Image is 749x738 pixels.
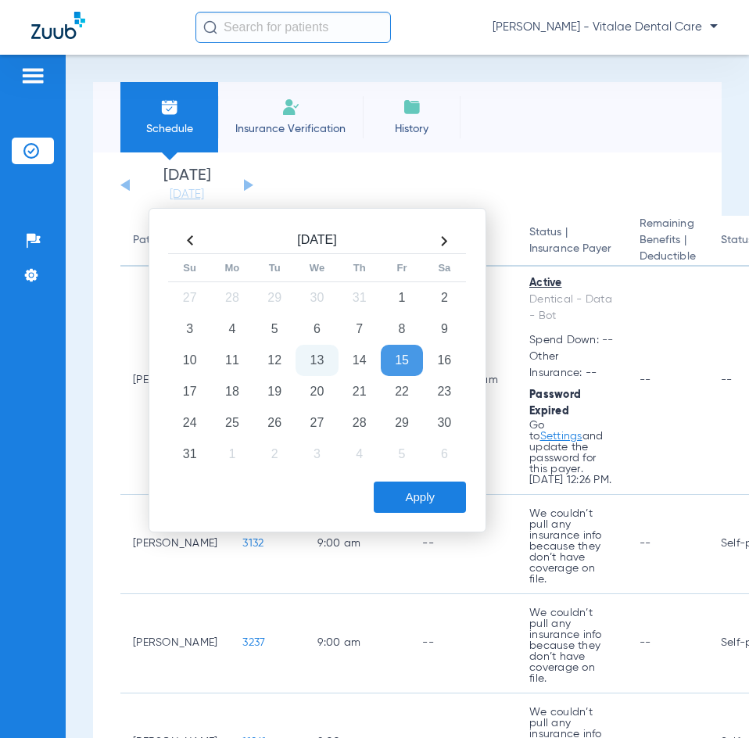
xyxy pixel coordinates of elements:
[640,249,696,265] span: Deductible
[281,98,300,116] img: Manual Insurance Verification
[640,374,651,385] span: --
[374,482,466,513] button: Apply
[211,228,423,254] th: [DATE]
[242,637,265,648] span: 3237
[203,20,217,34] img: Search Icon
[529,292,615,324] div: Dentical - Data - Bot
[140,168,234,202] li: [DATE]
[410,495,517,594] td: --
[230,121,351,137] span: Insurance Verification
[640,637,651,648] span: --
[529,508,615,585] p: We couldn’t pull any insurance info because they don’t have coverage on file.
[305,594,410,693] td: 9:00 AM
[529,420,615,485] p: Go to and update the password for this payer. [DATE] 12:26 PM.
[133,232,217,249] div: Patient Name
[540,431,582,442] a: Settings
[529,389,581,417] span: Password Expired
[133,232,202,249] div: Patient Name
[410,594,517,693] td: --
[374,121,449,137] span: History
[242,538,263,549] span: 3132
[627,216,708,267] th: Remaining Benefits |
[140,187,234,202] a: [DATE]
[493,20,718,35] span: [PERSON_NAME] - Vitalae Dental Care
[20,66,45,85] img: hamburger-icon
[529,275,615,292] div: Active
[671,663,749,738] iframe: Chat Widget
[529,241,615,257] span: Insurance Payer
[529,607,615,684] p: We couldn’t pull any insurance info because they don’t have coverage on file.
[31,12,85,39] img: Zuub Logo
[120,594,230,693] td: [PERSON_NAME]
[305,495,410,594] td: 9:00 AM
[529,349,615,382] span: Other Insurance: --
[160,98,179,116] img: Schedule
[640,538,651,549] span: --
[403,98,421,116] img: History
[120,495,230,594] td: [PERSON_NAME]
[132,121,206,137] span: Schedule
[529,332,615,349] span: Spend Down: --
[517,216,627,267] th: Status |
[195,12,391,43] input: Search for patients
